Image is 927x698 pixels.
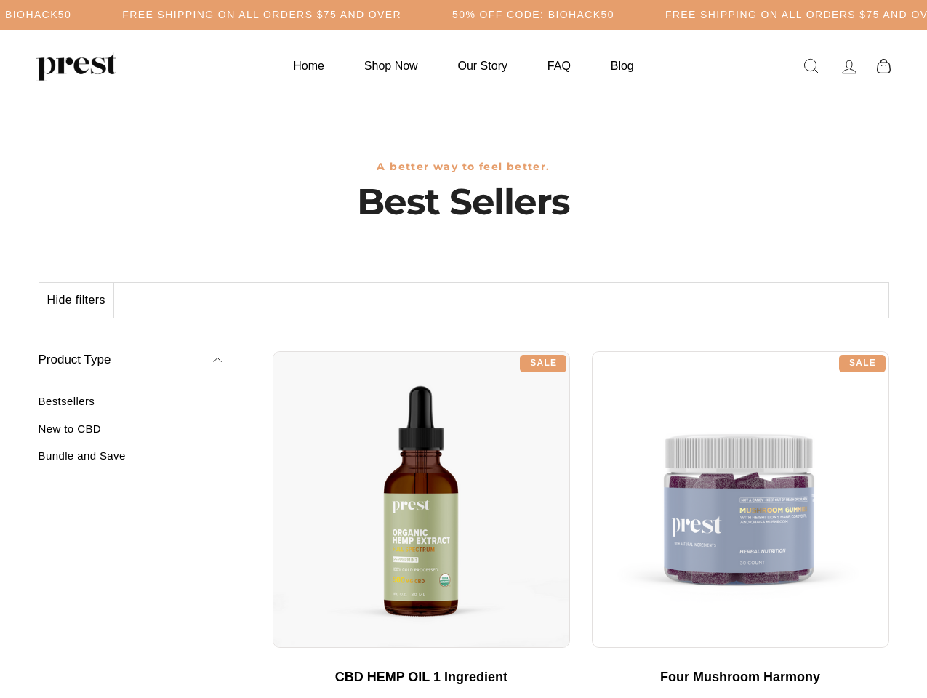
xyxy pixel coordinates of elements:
[275,52,651,80] ul: Primary
[39,283,114,318] button: Hide filters
[593,52,652,80] a: Blog
[440,52,526,80] a: Our Story
[39,395,222,419] a: Bestsellers
[452,9,614,21] h5: 50% OFF CODE: BIOHACK50
[36,52,116,81] img: PREST ORGANICS
[122,9,401,21] h5: Free Shipping on all orders $75 and over
[346,52,436,80] a: Shop Now
[39,340,222,381] button: Product Type
[39,422,222,446] a: New to CBD
[287,670,555,686] div: CBD HEMP OIL 1 Ingredient
[275,52,342,80] a: Home
[39,180,889,224] h1: Best Sellers
[839,355,886,372] div: Sale
[39,449,222,473] a: Bundle and Save
[520,355,566,372] div: Sale
[529,52,589,80] a: FAQ
[39,161,889,173] h3: A better way to feel better.
[606,670,875,686] div: Four Mushroom Harmony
